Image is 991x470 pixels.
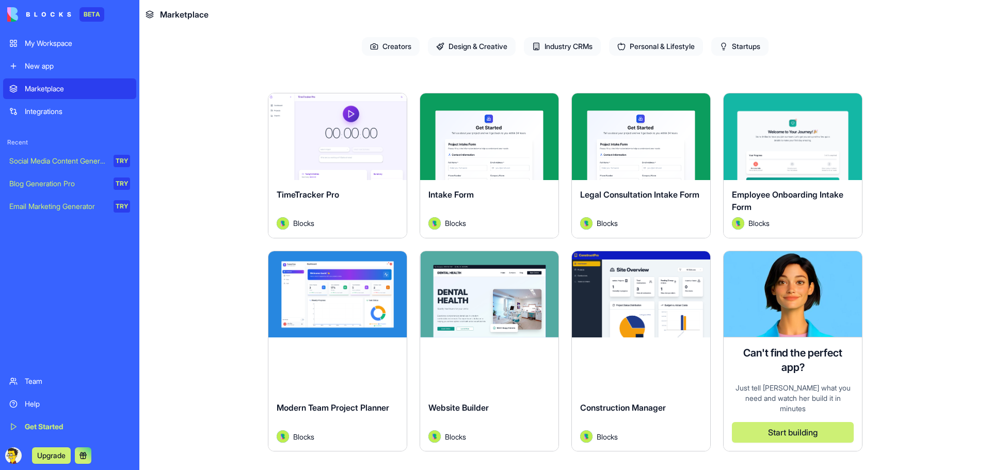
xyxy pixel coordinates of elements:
button: Upgrade [32,447,71,464]
a: Social Media Content GeneratorTRY [3,151,136,171]
div: Just tell [PERSON_NAME] what you need and watch her build it in minutes [732,383,854,414]
img: Avatar [428,217,441,230]
a: Blog Generation ProTRY [3,173,136,194]
a: Integrations [3,101,136,122]
span: Recent [3,138,136,147]
div: Team [25,376,130,386]
button: Start building [732,422,854,443]
span: Blocks [445,431,466,442]
a: BETA [7,7,104,22]
div: TRY [114,200,130,213]
div: Blog Generation Pro [9,179,106,189]
a: Team [3,371,136,392]
img: Avatar [428,430,441,443]
a: Ella AI assistantCan't find the perfect app?Just tell [PERSON_NAME] what you need and watch her b... [723,251,862,452]
span: Blocks [597,431,618,442]
a: My Workspace [3,33,136,54]
img: ACg8ocIQBnP4ev15Dh0kAPl57rfuEzFn-iXWXqGcMwUsWRX7C-X6qyU=s96-c [5,447,22,464]
span: Blocks [748,218,770,229]
div: Integrations [25,106,130,117]
div: Get Started [25,422,130,432]
a: Modern Team Project PlannerAvatarBlocks [268,251,407,452]
h4: Can't find the perfect app? [732,346,854,375]
a: Intake FormAvatarBlocks [420,93,559,238]
a: Legal Consultation Intake FormAvatarBlocks [571,93,711,238]
span: Intake Form [428,189,474,200]
span: Employee Onboarding Intake Form [732,189,843,212]
img: logo [7,7,71,22]
img: Avatar [732,217,744,230]
div: Social Media Content Generator [9,156,106,166]
a: New app [3,56,136,76]
span: Blocks [293,218,314,229]
img: Avatar [277,430,289,443]
div: Email Marketing Generator [9,201,106,212]
div: BETA [79,7,104,22]
img: Ella AI assistant [724,251,862,337]
a: Website BuilderAvatarBlocks [420,251,559,452]
span: Construction Manager [580,402,666,413]
img: Avatar [277,217,289,230]
span: Industry CRMs [524,37,601,56]
span: Legal Consultation Intake Form [580,189,699,200]
a: Marketplace [3,78,136,99]
div: TRY [114,177,130,190]
span: Website Builder [428,402,489,413]
img: Avatar [580,217,593,230]
span: Blocks [445,218,466,229]
a: Email Marketing GeneratorTRY [3,196,136,217]
div: New app [25,61,130,71]
a: Get Started [3,416,136,437]
span: Marketplace [160,8,209,21]
span: Modern Team Project Planner [277,402,389,413]
span: Creators [362,37,420,56]
div: My Workspace [25,38,130,48]
span: Blocks [293,431,314,442]
span: TimeTracker Pro [277,189,339,200]
a: Construction ManagerAvatarBlocks [571,251,711,452]
a: Help [3,394,136,414]
div: TRY [114,155,130,167]
div: Marketplace [25,84,130,94]
span: Design & Creative [428,37,516,56]
a: TimeTracker ProAvatarBlocks [268,93,407,238]
span: Personal & Lifestyle [609,37,703,56]
div: Help [25,399,130,409]
span: Blocks [597,218,618,229]
a: Upgrade [32,450,71,460]
span: Startups [711,37,769,56]
a: Employee Onboarding Intake FormAvatarBlocks [723,93,862,238]
img: Avatar [580,430,593,443]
